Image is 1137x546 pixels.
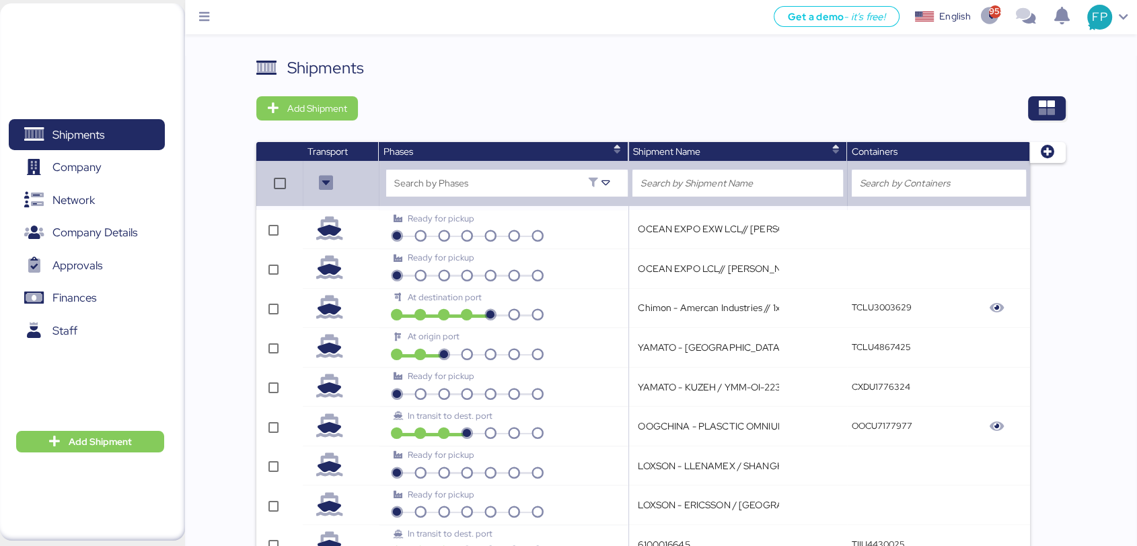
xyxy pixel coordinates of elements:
span: Shipments [52,125,104,145]
span: Company Details [52,223,137,242]
div: Shipments [287,56,364,80]
span: Phases [383,145,413,158]
span: Containers [852,145,897,158]
span: Ready for pickup [408,213,474,224]
q-button: TCLU3003629 [852,302,912,313]
span: Ready for pickup [408,252,474,263]
span: Company [52,158,102,177]
span: Staff [52,321,77,341]
q-button: OOCU7177977 [852,420,912,432]
span: Ready for pickup [408,449,474,460]
button: Menu [193,6,216,29]
button: Add Shipment [16,431,164,452]
div: English [939,9,970,24]
q-button: TCLU4867425 [852,341,911,353]
span: Ready for pickup [408,489,474,500]
a: Shipments [9,119,165,150]
span: Approvals [52,256,102,275]
span: Transport [307,145,348,158]
a: Finances [9,283,165,314]
span: Ready for pickup [408,370,474,382]
span: Add Shipment [69,434,132,450]
span: FP [1092,8,1107,26]
button: Add Shipment [256,96,358,121]
a: Company Details [9,217,165,248]
span: At destination port [408,292,482,303]
a: Company [9,152,165,183]
span: Shipment Name [633,145,700,158]
a: Approvals [9,250,165,281]
span: In transit to dest. port [408,528,492,539]
input: Search by Shipment Name [640,175,834,191]
span: Network [52,191,95,210]
input: Search by Containers [860,175,1018,191]
span: Finances [52,288,96,308]
a: Staff [9,315,165,346]
a: Network [9,184,165,215]
span: At origin port [408,331,460,342]
q-button: CXDU1776324 [852,381,910,393]
span: In transit to dest. port [408,410,492,421]
span: Add Shipment [287,100,347,116]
